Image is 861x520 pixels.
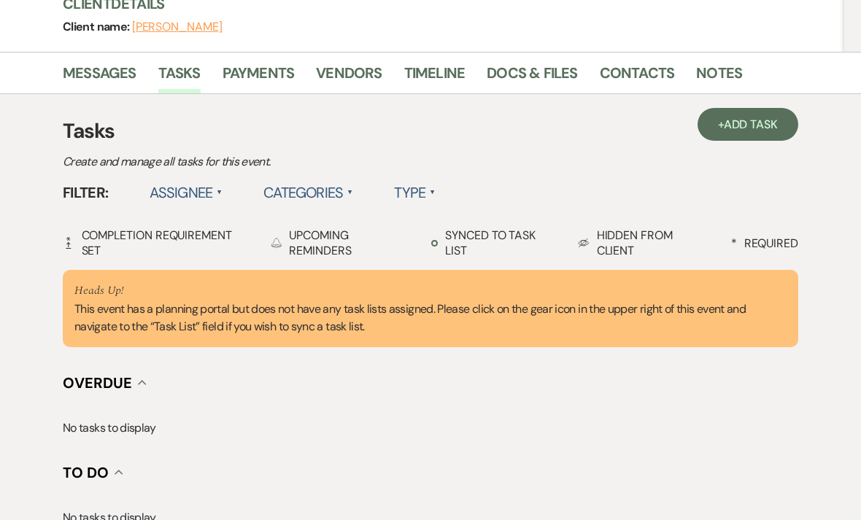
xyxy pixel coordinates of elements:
[271,228,410,259] div: Upcoming Reminders
[430,187,436,199] span: ▲
[731,236,798,252] div: Required
[431,228,557,259] div: Synced to task list
[600,62,675,94] a: Contacts
[63,464,109,483] span: To Do
[74,282,787,336] div: This event has a planning portal but does not have any task lists assigned. Please click on the g...
[394,180,436,206] label: Type
[63,376,147,391] button: Overdue
[63,419,798,438] p: No tasks to display
[578,228,710,259] div: Hidden from Client
[158,62,201,94] a: Tasks
[316,62,382,94] a: Vendors
[63,62,136,94] a: Messages
[263,180,353,206] label: Categories
[347,187,353,199] span: ▲
[150,180,223,206] label: Assignee
[487,62,577,94] a: Docs & Files
[63,117,798,147] h3: Tasks
[63,153,574,172] p: Create and manage all tasks for this event.
[132,22,223,34] button: [PERSON_NAME]
[63,466,123,481] button: To Do
[724,117,778,133] span: Add Task
[63,374,132,393] span: Overdue
[696,62,742,94] a: Notes
[217,187,223,199] span: ▲
[698,109,798,141] a: +Add Task
[63,20,132,35] span: Client name:
[63,228,250,259] div: Completion Requirement Set
[404,62,466,94] a: Timeline
[63,182,109,204] span: Filter:
[223,62,295,94] a: Payments
[74,282,787,301] p: Heads Up!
